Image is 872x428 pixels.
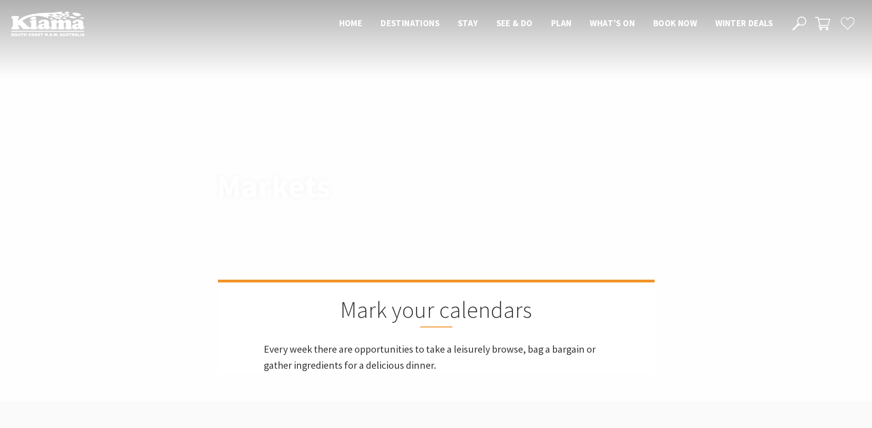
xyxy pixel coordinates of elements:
a: What’s On [245,153,282,163]
span: Book now [653,17,697,28]
h2: Mark your calendars [264,296,609,327]
span: What’s On [590,17,635,28]
img: Kiama Logo [11,11,85,36]
span: Home [339,17,363,28]
li: Markets [291,152,322,164]
span: Destinations [381,17,439,28]
span: See & Do [496,17,533,28]
span: Stay [458,17,478,28]
span: Winter Deals [715,17,773,28]
span: Plan [551,17,572,28]
h1: Markets [217,169,477,204]
nav: Main Menu [330,16,782,31]
p: Every week there are opportunities to take a leisurely browse, bag a bargain or gather ingredient... [264,341,609,373]
a: Home [217,153,237,163]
